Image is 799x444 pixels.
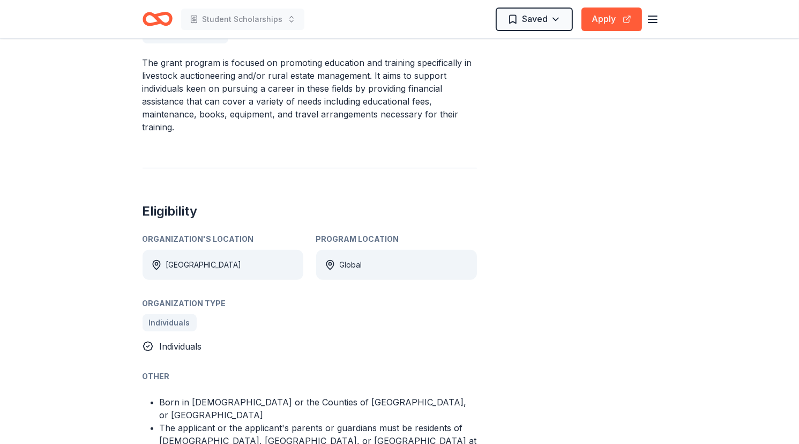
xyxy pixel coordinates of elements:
span: Student Scholarships [203,13,283,26]
div: Global [340,258,362,271]
span: Individuals [149,316,190,329]
div: Organization's Location [143,233,303,246]
span: Saved [522,12,548,26]
p: The grant program is focused on promoting education and training specifically in livestock auctio... [143,56,477,134]
button: Saved [496,8,573,31]
div: Program Location [316,233,477,246]
button: Apply [581,8,642,31]
a: Home [143,6,173,32]
span: Individuals [160,341,202,352]
div: [GEOGRAPHIC_DATA] [166,258,242,271]
div: Other [143,370,477,383]
a: Individuals [143,314,197,331]
div: Organization Type [143,297,477,310]
li: Born in [DEMOGRAPHIC_DATA] or the Counties of [GEOGRAPHIC_DATA], or [GEOGRAPHIC_DATA] [160,396,477,421]
button: Student Scholarships [181,9,304,30]
h2: Eligibility [143,203,477,220]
